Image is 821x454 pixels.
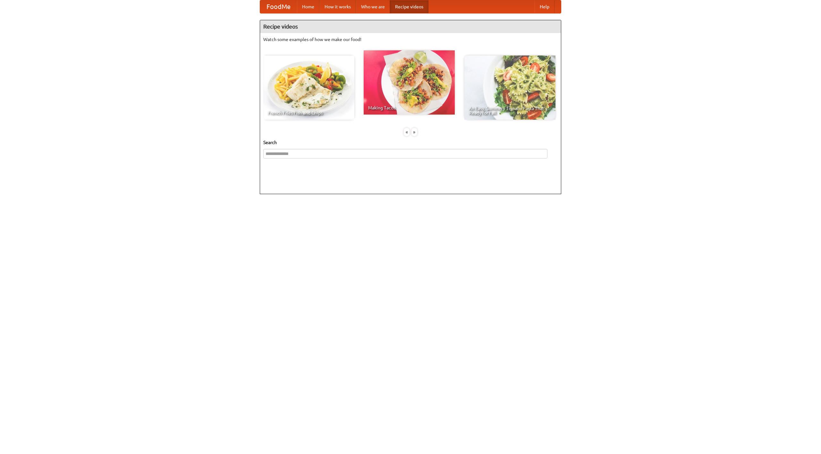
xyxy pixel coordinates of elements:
[319,0,356,13] a: How it works
[535,0,554,13] a: Help
[268,111,350,115] span: French Fries Fish and Chips
[469,106,551,115] span: An Easy, Summery Tomato Pasta That's Ready for Fall
[297,0,319,13] a: Home
[263,36,558,43] p: Watch some examples of how we make our food!
[263,56,354,120] a: French Fries Fish and Chips
[260,20,561,33] h4: Recipe videos
[356,0,390,13] a: Who we are
[464,56,555,120] a: An Easy, Summery Tomato Pasta That's Ready for Fall
[411,128,417,136] div: »
[404,128,410,136] div: «
[364,50,455,115] a: Making Tacos
[260,0,297,13] a: FoodMe
[390,0,428,13] a: Recipe videos
[368,106,450,110] span: Making Tacos
[263,139,558,146] h5: Search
